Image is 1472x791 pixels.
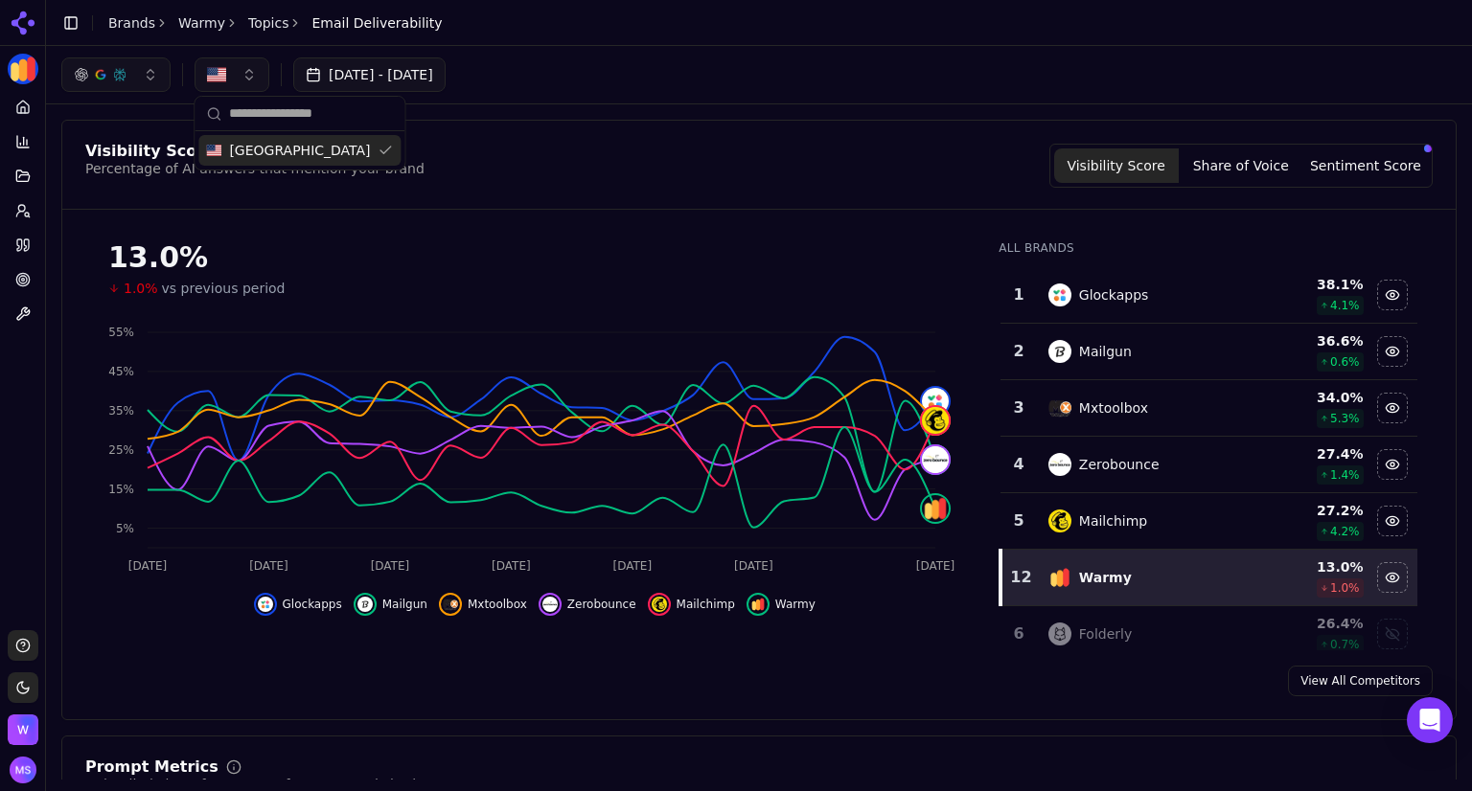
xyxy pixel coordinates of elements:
[108,13,443,33] nav: breadcrumb
[1048,396,1071,419] img: mxtoolbox
[1256,614,1364,633] div: 26.4 %
[922,388,949,415] img: glockapps
[1048,340,1071,363] img: mailgun
[283,597,342,612] span: Glockapps
[85,159,425,178] div: Percentage of AI answers that mention your brand
[1008,509,1028,532] div: 5
[1377,562,1408,593] button: Hide warmy data
[229,141,370,160] span: [GEOGRAPHIC_DATA]
[1079,455,1160,474] div: Zerobounce
[1330,467,1360,483] span: 1.4 %
[1048,283,1071,306] img: glockapps
[443,597,458,612] img: mxtoolbox
[1288,666,1433,696] a: View All Competitors
[108,443,134,457] tspan: 25%
[439,593,527,616] button: Hide mxtoolbox data
[677,597,735,612] span: Mailchimp
[922,407,949,434] img: mailchimp
[1048,622,1071,645] img: folderly
[567,597,636,612] span: Zerobounce
[1000,437,1417,493] tr: 4zerobounceZerobounce27.4%1.4%Hide zerobounce data
[1008,622,1028,645] div: 6
[108,15,155,31] a: Brands
[116,522,134,535] tspan: 5%
[1256,388,1364,407] div: 34.0 %
[922,495,949,522] img: warmy
[354,593,427,616] button: Hide mailgun data
[162,279,286,298] span: vs previous period
[542,597,558,612] img: zerobounce
[1000,550,1417,606] tr: 12warmyWarmy13.0%1.0%Hide warmy data
[1000,606,1417,663] tr: 6folderlyFolderly26.4%0.7%Show folderly data
[1000,324,1417,380] tr: 2mailgunMailgun36.6%0.6%Hide mailgun data
[124,279,158,298] span: 1.0%
[1330,524,1360,539] span: 4.2 %
[1377,393,1408,423] button: Hide mxtoolbox data
[1330,298,1360,313] span: 4.1 %
[1256,331,1364,350] div: 36.6 %
[1010,566,1028,589] div: 12
[1079,342,1132,361] div: Mailgun
[8,714,38,745] button: Open organization switcher
[1330,637,1360,652] span: 0.7 %
[922,446,949,473] img: zerobounce
[1330,580,1360,596] span: 1.0 %
[492,559,531,573] tspan: [DATE]
[1256,275,1364,294] div: 38.1 %
[613,559,653,573] tspan: [DATE]
[248,13,289,33] a: Topics
[1377,449,1408,480] button: Hide zerobounce data
[178,13,225,33] a: Warmy
[775,597,816,612] span: Warmy
[1179,148,1303,183] button: Share of Voice
[258,597,273,612] img: glockapps
[734,559,773,573] tspan: [DATE]
[85,759,218,775] div: Prompt Metrics
[249,559,288,573] tspan: [DATE]
[206,143,221,158] img: United States
[108,365,134,378] tspan: 45%
[1000,493,1417,550] tr: 5mailchimpMailchimp27.2%4.2%Hide mailchimp data
[10,757,36,783] button: Open user button
[108,404,134,418] tspan: 35%
[1377,280,1408,310] button: Hide glockapps data
[1330,411,1360,426] span: 5.3 %
[652,597,667,612] img: mailchimp
[1079,624,1132,644] div: Folderly
[108,483,134,496] tspan: 15%
[8,54,38,84] button: Current brand: Warmy
[468,597,527,612] span: Mxtoolbox
[128,559,168,573] tspan: [DATE]
[293,57,446,92] button: [DATE] - [DATE]
[195,131,404,169] div: Suggestions
[357,597,373,612] img: mailgun
[1054,148,1179,183] button: Visibility Score
[1377,506,1408,536] button: Hide mailchimp data
[1048,566,1071,589] img: warmy
[1008,396,1028,419] div: 3
[539,593,636,616] button: Hide zerobounce data
[1079,511,1147,531] div: Mailchimp
[10,757,36,783] img: Maria Sanchez
[1256,501,1364,520] div: 27.2 %
[1377,619,1408,649] button: Show folderly data
[747,593,816,616] button: Hide warmy data
[1303,148,1428,183] button: Sentiment Score
[254,593,342,616] button: Hide glockapps data
[648,593,735,616] button: Hide mailchimp data
[1008,283,1028,306] div: 1
[1079,285,1149,305] div: Glockapps
[371,559,410,573] tspan: [DATE]
[916,559,955,573] tspan: [DATE]
[999,240,1417,256] div: All Brands
[1008,453,1028,476] div: 4
[1008,340,1028,363] div: 2
[1048,509,1071,532] img: mailchimp
[1079,568,1132,587] div: Warmy
[1048,453,1071,476] img: zerobounce
[1079,398,1148,418] div: Mxtoolbox
[750,597,766,612] img: warmy
[1377,336,1408,367] button: Hide mailgun data
[207,65,226,84] img: US
[1407,697,1453,743] div: Open Intercom Messenger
